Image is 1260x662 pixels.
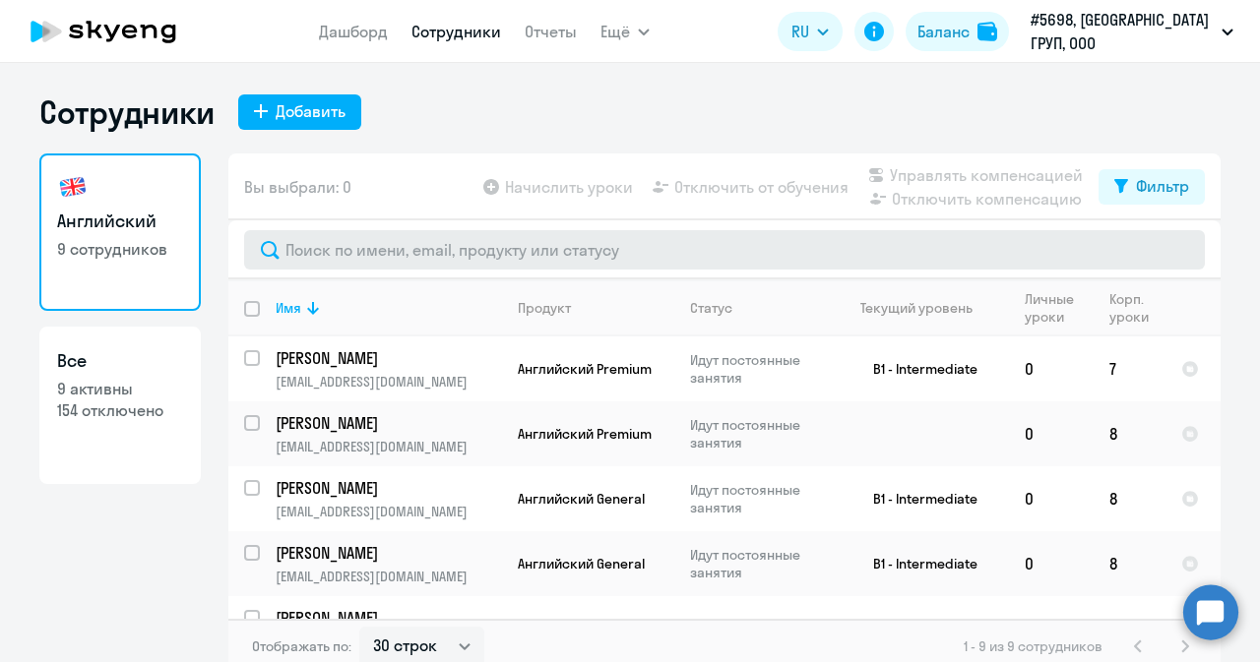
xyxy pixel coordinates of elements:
[826,336,1009,401] td: B1 - Intermediate
[690,481,825,516] p: Идут постоянные занятия
[39,153,201,311] a: Английский9 сотрудников
[842,299,1008,317] div: Текущий уровень
[411,22,501,41] a: Сотрудники
[518,555,645,572] span: Английский General
[906,12,1009,51] button: Балансbalance
[518,299,571,317] div: Продукт
[917,20,970,43] div: Баланс
[276,477,501,499] a: [PERSON_NAME]
[1031,8,1214,55] p: #5698, [GEOGRAPHIC_DATA] ГРУП, ООО
[276,412,498,434] p: [PERSON_NAME]
[276,568,501,585] p: [EMAIL_ADDRESS][DOMAIN_NAME]
[57,238,183,260] p: 9 сотрудников
[791,20,809,43] span: RU
[1109,290,1165,326] div: Корп. уроки
[276,373,501,391] p: [EMAIL_ADDRESS][DOMAIN_NAME]
[39,327,201,484] a: Все9 активны154 отключено
[276,438,501,455] p: [EMAIL_ADDRESS][DOMAIN_NAME]
[276,503,501,520] p: [EMAIL_ADDRESS][DOMAIN_NAME]
[1094,401,1165,466] td: 8
[518,299,673,317] div: Продукт
[276,607,501,629] a: [PERSON_NAME]
[690,351,825,387] p: Идут постоянные занятия
[826,531,1009,596] td: B1 - Intermediate
[518,360,652,378] span: Английский Premium
[690,299,825,317] div: Статус
[57,378,183,399] p: 9 активны
[276,607,498,629] p: [PERSON_NAME]
[276,347,498,369] p: [PERSON_NAME]
[690,299,732,317] div: Статус
[244,175,351,199] span: Вы выбрали: 0
[244,230,1205,270] input: Поиск по имени, email, продукту или статусу
[238,94,361,130] button: Добавить
[276,477,498,499] p: [PERSON_NAME]
[1109,290,1152,326] div: Корп. уроки
[276,299,501,317] div: Имя
[1025,290,1093,326] div: Личные уроки
[1136,174,1189,198] div: Фильтр
[39,92,215,132] h1: Сотрудники
[276,347,501,369] a: [PERSON_NAME]
[1099,169,1205,205] button: Фильтр
[276,412,501,434] a: [PERSON_NAME]
[690,546,825,581] p: Идут постоянные занятия
[57,209,183,234] h3: Английский
[600,20,630,43] span: Ещё
[1094,531,1165,596] td: 8
[518,490,645,508] span: Английский General
[977,22,997,41] img: balance
[1009,401,1094,466] td: 0
[1009,466,1094,531] td: 0
[860,299,973,317] div: Текущий уровень
[319,22,388,41] a: Дашборд
[1009,531,1094,596] td: 0
[276,542,498,564] p: [PERSON_NAME]
[1094,336,1165,401] td: 7
[1021,8,1243,55] button: #5698, [GEOGRAPHIC_DATA] ГРУП, ООО
[525,22,577,41] a: Отчеты
[964,637,1102,655] span: 1 - 9 из 9 сотрудников
[276,99,346,123] div: Добавить
[826,466,1009,531] td: B1 - Intermediate
[276,299,301,317] div: Имя
[57,171,89,203] img: english
[690,416,825,451] p: Идут постоянные занятия
[778,12,843,51] button: RU
[276,542,501,564] a: [PERSON_NAME]
[1009,336,1094,401] td: 0
[57,399,183,421] p: 154 отключено
[1094,466,1165,531] td: 8
[518,425,652,443] span: Английский Premium
[57,348,183,374] h3: Все
[600,12,650,51] button: Ещё
[1025,290,1080,326] div: Личные уроки
[252,637,351,655] span: Отображать по:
